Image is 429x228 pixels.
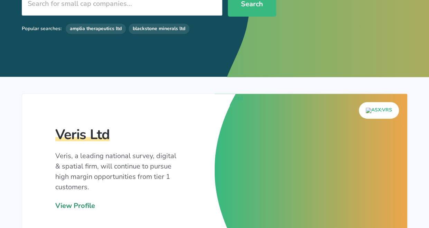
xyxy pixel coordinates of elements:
[55,201,95,210] a: View Profile
[129,24,189,34] a: blackstone minerals ltd
[366,108,392,113] img: ASX:VRS
[215,94,243,102] img: Veris Ltd
[66,24,126,34] a: amplia therapeutics ltd
[22,25,62,32] div: Popular searches:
